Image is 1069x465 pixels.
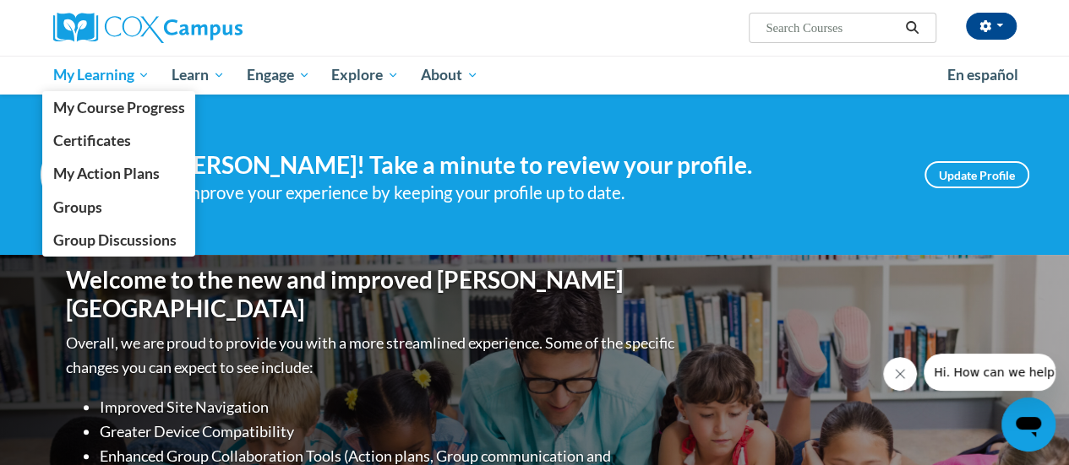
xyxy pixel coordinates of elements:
span: En español [947,66,1018,84]
img: Profile Image [41,137,117,213]
button: Search [899,18,924,38]
div: Help improve your experience by keeping your profile up to date. [142,179,899,207]
span: Certificates [52,132,130,149]
a: Learn [161,56,236,95]
span: About [421,65,478,85]
span: Engage [247,65,310,85]
a: Update Profile [924,161,1029,188]
a: En español [936,57,1029,93]
a: My Learning [42,56,161,95]
iframe: Message from company [924,354,1055,391]
li: Greater Device Compatibility [100,419,679,444]
button: Account Settings [966,13,1017,40]
a: Engage [236,56,321,95]
span: Groups [52,198,101,216]
img: Cox Campus [53,13,243,43]
span: Hi. How can we help? [10,12,137,25]
a: My Course Progress [42,91,196,124]
a: About [410,56,489,95]
iframe: Close message [883,357,917,391]
p: Overall, we are proud to provide you with a more streamlined experience. Some of the specific cha... [66,331,679,380]
a: Explore [320,56,410,95]
a: Groups [42,191,196,224]
span: Group Discussions [52,231,176,249]
a: Certificates [42,124,196,157]
span: My Learning [52,65,150,85]
input: Search Courses [764,18,899,38]
span: My Course Progress [52,99,184,116]
div: Main menu [41,56,1029,95]
h1: Welcome to the new and improved [PERSON_NAME][GEOGRAPHIC_DATA] [66,266,679,322]
li: Improved Site Navigation [100,395,679,419]
span: My Action Plans [52,165,159,182]
a: Cox Campus [53,13,357,43]
a: My Action Plans [42,157,196,190]
h4: Hi [PERSON_NAME]! Take a minute to review your profile. [142,151,899,180]
a: Group Discussions [42,224,196,257]
iframe: Button to launch messaging window [1001,397,1055,451]
span: Learn [172,65,225,85]
span: Explore [331,65,399,85]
